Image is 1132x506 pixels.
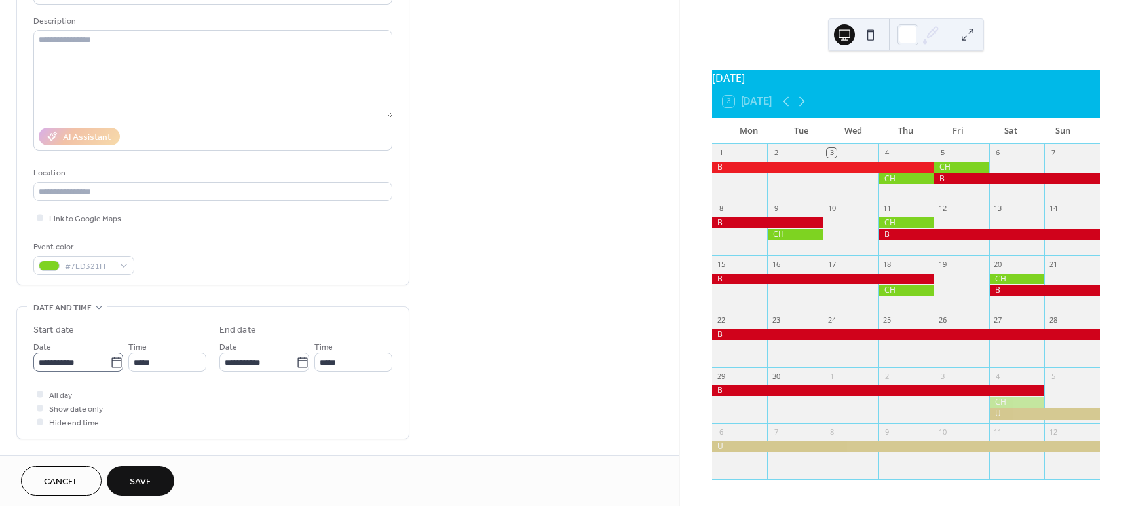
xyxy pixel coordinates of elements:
div: 26 [937,316,947,325]
div: CH [989,274,1045,285]
div: 16 [771,259,781,269]
div: 30 [771,371,781,381]
div: 12 [937,204,947,213]
div: 11 [993,427,1003,437]
div: Wed [827,118,880,144]
div: Tue [775,118,827,144]
div: Location [33,166,390,180]
span: Cancel [44,475,79,489]
div: End date [219,323,256,337]
div: 17 [827,259,837,269]
div: 10 [937,427,947,437]
div: 13 [993,204,1003,213]
div: Fri [932,118,985,144]
div: 20 [993,259,1003,269]
div: B [712,329,1100,340]
button: Cancel [21,466,102,496]
div: CH [878,173,934,185]
div: B [934,173,1100,185]
div: CH [878,285,934,296]
div: CH [989,397,1045,408]
div: 4 [993,371,1003,381]
div: 12 [1048,427,1058,437]
div: B [878,229,1100,240]
div: U [989,408,1100,420]
div: [DATE] [712,70,1100,86]
div: 27 [993,316,1003,325]
div: Thu [880,118,932,144]
div: 28 [1048,316,1058,325]
div: 11 [882,204,892,213]
div: 9 [771,204,781,213]
div: 25 [882,316,892,325]
div: B [712,274,934,285]
div: 7 [1048,148,1058,158]
div: 24 [827,316,837,325]
span: Save [130,475,151,489]
span: Hide end time [49,416,99,430]
span: Date [219,340,237,354]
span: Date and time [33,301,92,315]
div: 9 [882,427,892,437]
span: #7ED321FF [65,260,113,274]
div: 5 [1048,371,1058,381]
span: Link to Google Maps [49,212,121,226]
div: 1 [716,148,726,158]
div: 1 [827,371,837,381]
div: Sat [985,118,1037,144]
div: 2 [882,371,892,381]
div: 4 [882,148,892,158]
div: 6 [716,427,726,437]
div: 18 [882,259,892,269]
div: Mon [723,118,775,144]
div: 14 [1048,204,1058,213]
div: 3 [827,148,837,158]
div: B [712,385,1045,396]
div: 29 [716,371,726,381]
span: Date [33,340,51,354]
div: 8 [716,204,726,213]
div: 22 [716,316,726,325]
span: All day [49,389,72,403]
span: Time [314,340,333,354]
div: U [712,441,1100,452]
div: 21 [1048,259,1058,269]
div: CH [878,217,934,228]
div: 23 [771,316,781,325]
div: Description [33,14,390,28]
div: B [712,162,934,173]
div: B [712,217,823,228]
div: CH [767,229,823,240]
div: CH [934,162,989,173]
div: Start date [33,323,74,337]
span: Time [128,340,147,354]
div: B [989,285,1100,296]
div: 2 [771,148,781,158]
div: 7 [771,427,781,437]
span: Show date only [49,403,103,416]
div: 8 [827,427,837,437]
div: 3 [937,371,947,381]
div: 6 [993,148,1003,158]
div: 5 [937,148,947,158]
div: Sun [1037,118,1089,144]
div: 19 [937,259,947,269]
div: 10 [827,204,837,213]
div: 15 [716,259,726,269]
button: Save [107,466,174,496]
div: Event color [33,240,132,254]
